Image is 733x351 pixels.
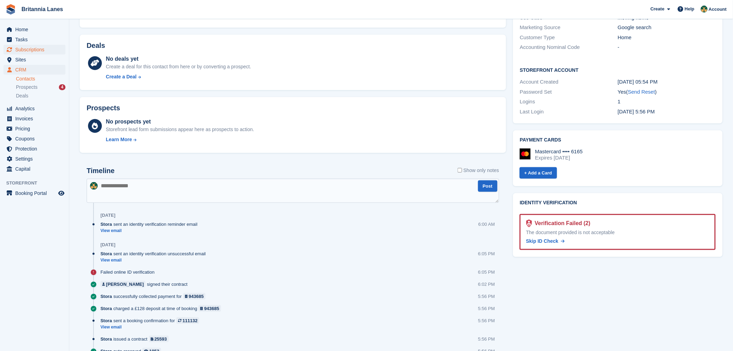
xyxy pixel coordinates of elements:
h2: Identity verification [520,200,716,206]
div: Google search [618,24,716,32]
a: menu [3,55,65,65]
div: [DATE] 05:54 PM [618,78,716,86]
div: No prospects yet [106,118,254,126]
button: Post [478,180,497,192]
a: View email [100,257,209,263]
a: Skip ID Check [526,238,565,245]
h2: Prospects [87,104,120,112]
div: Create a deal for this contact from here or by converting a prospect. [106,63,251,70]
div: [DATE] [100,242,115,248]
div: 5:56 PM [478,293,495,300]
div: sent an identity verification unsuccessful email [100,250,209,257]
span: Skip ID Check [526,238,558,244]
img: stora-icon-8386f47178a22dfd0bd8f6a31ec36ba5ce8667c1dd55bd0f319d3a0aa187defe.svg [6,4,16,15]
div: 6:05 PM [478,250,495,257]
div: 4 [59,84,65,90]
a: Create a Deal [106,73,251,80]
span: CRM [15,65,57,75]
span: Stora [100,221,112,228]
img: Identity Verification Ready [526,220,532,227]
div: issued a contract [100,336,172,342]
div: Customer Type [520,34,618,42]
div: - [618,43,716,51]
a: Send Reset [628,89,655,95]
span: Coupons [15,134,57,144]
div: Failed online ID verification [100,269,158,275]
div: No deals yet [106,55,251,63]
div: Logins [520,98,618,106]
span: Stora [100,317,112,324]
a: Britannia Lanes [19,3,66,15]
a: 111132 [176,317,199,324]
a: Prospects 4 [16,84,65,91]
span: Stora [100,305,112,312]
div: 25593 [154,336,167,342]
span: Stora [100,336,112,342]
span: Capital [15,164,57,174]
div: Marketing Source [520,24,618,32]
div: Yes [618,88,716,96]
img: Nathan Kellow [90,182,98,190]
div: Storefront lead form submissions appear here as prospects to action. [106,126,254,133]
a: 25593 [149,336,169,342]
div: 5:56 PM [478,336,495,342]
a: Deals [16,92,65,100]
div: Expires [DATE] [535,155,583,161]
img: Mastercard Logo [520,148,531,160]
div: 6:05 PM [478,269,495,275]
span: Sites [15,55,57,65]
a: 943685 [183,293,206,300]
time: 2025-09-29 16:56:33 UTC [618,109,655,114]
a: menu [3,164,65,174]
h2: Storefront Account [520,66,716,73]
div: [DATE] [100,213,115,218]
a: Preview store [57,189,65,197]
span: Pricing [15,124,57,134]
img: Nathan Kellow [701,6,708,12]
span: Deals [16,93,28,99]
div: 1 [618,98,716,106]
div: 5:56 PM [478,305,495,312]
div: Accounting Nominal Code [520,43,618,51]
a: menu [3,144,65,154]
div: sent a booking confirmation for [100,317,203,324]
label: Show only notes [458,167,499,174]
div: Verification Failed (2) [532,219,591,228]
a: menu [3,154,65,164]
a: View email [100,324,203,330]
span: Protection [15,144,57,154]
span: Settings [15,154,57,164]
div: Mastercard •••• 6165 [535,148,583,155]
div: Create a Deal [106,73,137,80]
span: Invoices [15,114,57,123]
span: Account [709,6,727,13]
span: Tasks [15,35,57,44]
div: Password Set [520,88,618,96]
a: 943685 [198,305,221,312]
div: sent an identity verification reminder email [100,221,201,228]
span: Create [651,6,664,12]
span: ( ) [626,89,657,95]
span: Home [15,25,57,34]
span: Help [685,6,695,12]
div: 6:02 PM [478,281,495,288]
a: [PERSON_NAME] [100,281,145,288]
h2: Payment cards [520,137,716,143]
a: menu [3,35,65,44]
span: Booking Portal [15,188,57,198]
a: Learn More [106,136,254,143]
h2: Timeline [87,167,115,175]
span: Subscriptions [15,45,57,54]
a: menu [3,124,65,134]
a: menu [3,134,65,144]
div: The document provided is not acceptable [526,229,709,236]
div: 943685 [204,305,219,312]
a: menu [3,65,65,75]
span: Prospects [16,84,37,91]
a: View email [100,228,201,234]
a: menu [3,104,65,113]
div: [PERSON_NAME] [106,281,144,288]
div: charged a £128 deposit at time of booking [100,305,224,312]
div: successfully collected payment for [100,293,209,300]
a: menu [3,114,65,123]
